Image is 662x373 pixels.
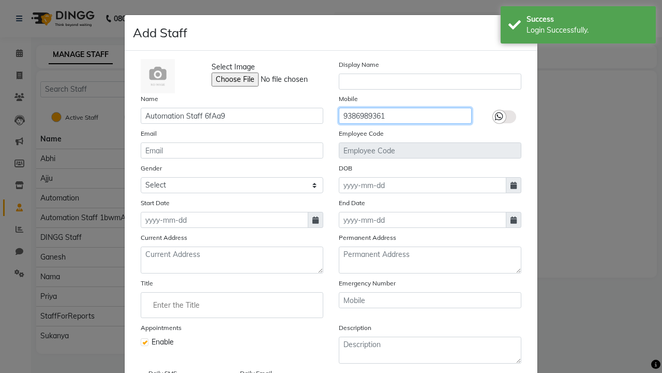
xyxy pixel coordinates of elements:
input: Enter the Title [145,295,319,315]
input: yyyy-mm-dd [339,177,506,193]
h4: Add Staff [133,23,187,42]
label: Gender [141,164,162,173]
label: Name [141,94,158,104]
input: Mobile [339,292,521,308]
label: Description [339,323,371,333]
label: Display Name [339,60,379,69]
label: Mobile [339,94,358,104]
input: Employee Code [339,142,521,159]
span: Enable [152,337,174,348]
div: Login Successfully. [526,25,648,36]
input: yyyy-mm-dd [339,212,506,228]
input: Name [141,108,323,124]
label: Emergency Number [339,279,396,288]
label: Title [141,279,153,288]
input: Select Image [212,73,352,87]
label: Start Date [141,198,170,208]
label: End Date [339,198,365,208]
span: Select Image [212,62,255,73]
label: Employee Code [339,129,384,138]
label: Email [141,129,157,138]
img: Cinque Terre [141,59,175,93]
input: Mobile [339,108,472,124]
input: Email [141,142,323,159]
label: Appointments [141,323,182,333]
div: Success [526,14,648,25]
input: yyyy-mm-dd [141,212,308,228]
label: Current Address [141,233,187,242]
label: Permanent Address [339,233,396,242]
label: DOB [339,164,352,173]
